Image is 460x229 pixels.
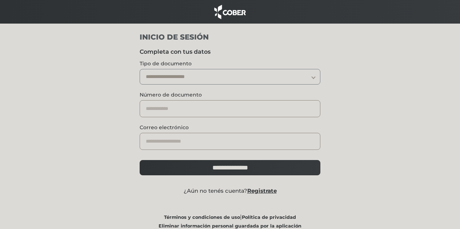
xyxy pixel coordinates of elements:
[134,187,326,195] div: ¿Aún no tenés cuenta?
[140,91,320,99] label: Número de documento
[140,124,320,131] label: Correo electrónico
[247,187,277,194] a: Registrate
[140,48,320,56] label: Completa con tus datos
[159,223,301,229] a: Eliminar información personal guardada por la aplicación
[164,214,240,220] a: Términos y condiciones de uso
[212,4,248,20] img: cober_marca.png
[140,32,320,42] h1: INICIO DE SESIÓN
[140,60,320,68] label: Tipo de documento
[242,214,296,220] a: Política de privacidad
